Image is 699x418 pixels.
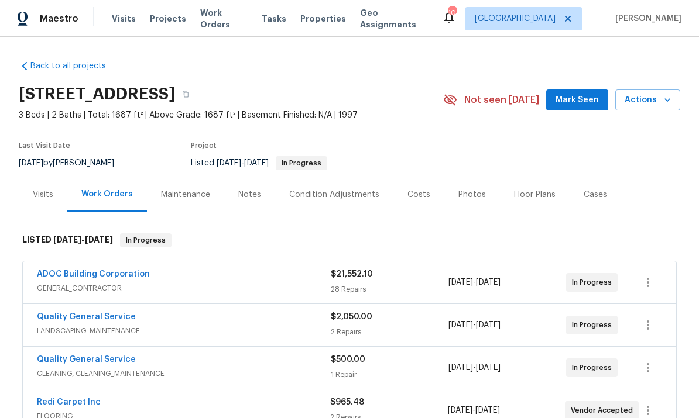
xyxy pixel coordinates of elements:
span: Not seen [DATE] [464,94,539,106]
span: Properties [300,13,346,25]
div: Floor Plans [514,189,556,201]
span: Last Visit Date [19,142,70,149]
span: [DATE] [448,364,473,372]
span: $2,050.00 [331,313,372,321]
span: [DATE] [53,236,81,244]
span: [DATE] [85,236,113,244]
div: Photos [458,189,486,201]
span: [PERSON_NAME] [611,13,681,25]
span: [DATE] [476,321,501,329]
span: Actions [625,93,671,108]
span: In Progress [572,319,616,331]
span: [DATE] [476,278,501,286]
a: ADOC Building Corporation [37,270,150,278]
span: GENERAL_CONTRACTOR [37,282,331,294]
div: 28 Repairs [331,284,448,295]
button: Copy Address [175,84,196,105]
span: Listed [191,159,327,167]
span: - [448,405,500,416]
span: In Progress [572,277,616,288]
span: In Progress [121,234,170,246]
div: 2 Repairs [331,326,448,338]
div: Notes [238,189,261,201]
span: [DATE] [244,159,269,167]
div: 1 Repair [331,369,448,381]
div: Work Orders [81,188,133,200]
span: CLEANING, CLEANING_MAINTENANCE [37,368,331,379]
span: LANDSCAPING_MAINTENANCE [37,325,331,337]
span: $500.00 [331,355,365,364]
div: Visits [33,189,53,201]
span: [DATE] [448,406,472,414]
span: [DATE] [476,364,501,372]
span: Projects [150,13,186,25]
span: In Progress [277,160,326,167]
span: In Progress [572,362,616,374]
span: Mark Seen [556,93,599,108]
div: Condition Adjustments [289,189,379,201]
h6: LISTED [22,233,113,247]
a: Redi Carpet Inc [37,398,101,406]
span: - [448,362,501,374]
span: [GEOGRAPHIC_DATA] [475,13,556,25]
span: Tasks [262,15,286,23]
span: Project [191,142,217,149]
span: $965.48 [330,398,364,406]
a: Quality General Service [37,313,136,321]
span: - [448,319,501,331]
span: Vendor Accepted [571,405,638,416]
a: Back to all projects [19,60,131,72]
span: 3 Beds | 2 Baths | Total: 1687 ft² | Above Grade: 1687 ft² | Basement Finished: N/A | 1997 [19,109,443,121]
a: Quality General Service [37,355,136,364]
span: [DATE] [475,406,500,414]
h2: [STREET_ADDRESS] [19,88,175,100]
span: [DATE] [448,278,473,286]
div: Costs [407,189,430,201]
div: LISTED [DATE]-[DATE]In Progress [19,222,680,259]
div: Maintenance [161,189,210,201]
span: Geo Assignments [360,7,428,30]
div: 10 [448,7,456,19]
span: - [217,159,269,167]
span: [DATE] [217,159,241,167]
div: by [PERSON_NAME] [19,156,128,170]
span: [DATE] [19,159,43,167]
button: Actions [615,89,680,111]
span: - [53,236,113,244]
span: $21,552.10 [331,270,373,278]
span: Maestro [40,13,78,25]
span: - [448,277,501,288]
span: Visits [112,13,136,25]
button: Mark Seen [546,89,608,111]
div: Cases [584,189,607,201]
span: Work Orders [200,7,248,30]
span: [DATE] [448,321,473,329]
